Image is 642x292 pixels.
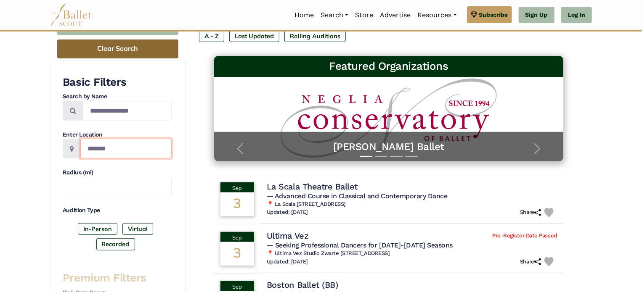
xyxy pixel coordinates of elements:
h6: 📍 Ultima Vez Studio Zwarte [STREET_ADDRESS] [267,250,557,257]
a: Home [291,6,317,24]
span: — Advanced Course in Classical and Contemporary Dance [267,192,448,200]
a: Advertise [377,6,414,24]
h4: Ultima Vez [267,230,308,241]
span: Subscribe [479,10,508,19]
button: Slide 4 [405,152,418,161]
div: 3 [220,192,254,216]
input: Location [80,139,172,158]
label: In-Person [78,223,117,235]
div: Sep [220,182,254,192]
button: Clear Search [57,39,178,58]
div: Sep [220,232,254,242]
h6: Share [520,209,541,216]
label: A - Z [199,30,224,42]
h4: Audition Type [63,206,172,215]
input: Search by names... [83,101,172,121]
h4: Search by Name [63,92,172,101]
a: Log In [561,7,592,24]
a: Store [352,6,377,24]
button: Slide 2 [375,152,387,161]
h4: Enter Location [63,131,172,139]
a: Sign Up [519,7,554,24]
h4: Boston Ballet (BB) [267,279,338,290]
label: Recorded [96,238,135,250]
h6: Share [520,258,541,266]
button: Slide 3 [390,152,403,161]
a: Search [317,6,352,24]
div: 3 [220,242,254,266]
h3: Basic Filters [63,75,172,89]
span: Pre-Register Date Passed [492,232,557,239]
h6: 📍 La Scala [STREET_ADDRESS] [267,201,557,208]
span: — Seeking Professional Dancers for [DATE]-[DATE] Seasons [267,241,453,249]
a: Resources [414,6,460,24]
img: gem.svg [471,10,478,19]
h4: Radius (mi) [63,168,172,177]
label: Virtual [122,223,153,235]
div: Sep [220,281,254,291]
h3: Featured Organizations [221,59,557,74]
label: Rolling Auditions [284,30,346,42]
a: [PERSON_NAME] Ballet [223,140,555,153]
h6: Updated: [DATE] [267,258,308,266]
a: Subscribe [467,6,512,23]
h4: La Scala Theatre Ballet [267,181,358,192]
h3: Premium Filters [63,271,172,285]
label: Last Updated [229,30,279,42]
h6: Updated: [DATE] [267,209,308,216]
button: Slide 1 [360,152,372,161]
